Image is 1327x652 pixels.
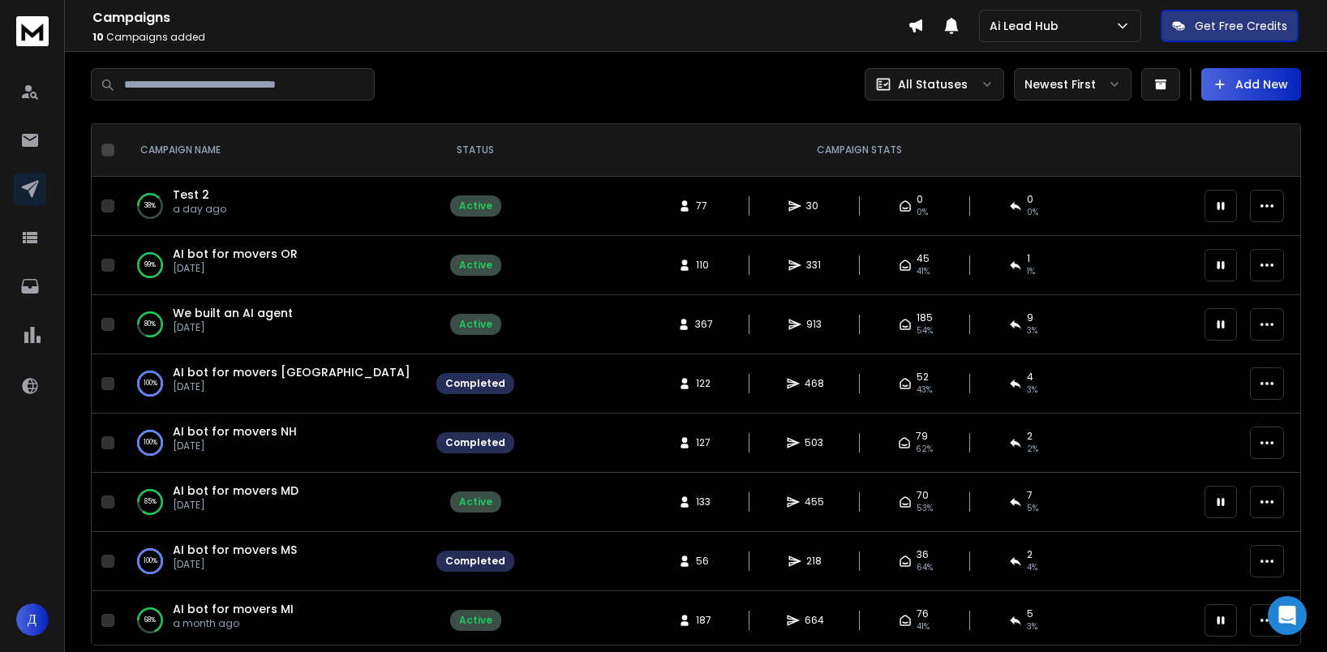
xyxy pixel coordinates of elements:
[917,252,930,265] span: 45
[1268,596,1307,635] div: Open Intercom Messenger
[805,614,824,627] span: 664
[1027,265,1035,278] span: 1 %
[121,591,427,650] td: 68%AI bot for movers MIa month ago
[16,603,49,636] button: Д
[173,542,297,558] a: AI bot for movers MS
[173,187,209,203] a: Test 2
[92,8,908,28] h1: Campaigns
[917,548,929,561] span: 36
[695,318,713,331] span: 367
[427,124,524,177] th: STATUS
[1027,607,1033,620] span: 5
[144,257,156,273] p: 99 %
[173,423,297,440] a: AI bot for movers NH
[92,30,104,44] span: 10
[16,16,49,46] img: logo
[696,436,712,449] span: 127
[144,316,156,332] p: 80 %
[917,620,930,633] span: 41 %
[696,259,712,272] span: 110
[805,495,824,508] span: 455
[173,321,293,334] p: [DATE]
[121,124,427,177] th: CAMPAIGN NAME
[1027,443,1038,456] span: 2 %
[917,502,933,515] span: 53 %
[696,377,712,390] span: 122
[917,193,923,206] span: 0
[173,558,297,571] p: [DATE]
[121,236,427,295] td: 99%AI bot for movers OR[DATE]
[144,553,157,569] p: 100 %
[173,617,294,630] p: a month ago
[92,31,908,44] p: Campaigns added
[917,265,930,278] span: 41 %
[917,489,929,502] span: 70
[173,364,410,380] a: AI bot for movers [GEOGRAPHIC_DATA]
[917,384,932,397] span: 43 %
[524,124,1195,177] th: CAMPAIGN STATS
[121,295,427,354] td: 80%We built an AI agent[DATE]
[1195,18,1287,34] p: Get Free Credits
[144,435,157,451] p: 100 %
[917,371,929,384] span: 52
[1027,371,1033,384] span: 4
[1014,68,1132,101] button: Newest First
[173,601,294,617] a: AI bot for movers MI
[1201,68,1301,101] button: Add New
[173,246,298,262] a: AI bot for movers OR
[1027,548,1033,561] span: 2
[696,199,712,212] span: 77
[1161,10,1299,42] button: Get Free Credits
[173,203,226,216] p: a day ago
[173,440,297,453] p: [DATE]
[696,555,712,568] span: 56
[445,436,505,449] div: Completed
[806,199,822,212] span: 30
[459,495,492,508] div: Active
[917,324,933,337] span: 54 %
[1027,384,1037,397] span: 3 %
[144,375,157,392] p: 100 %
[916,430,928,443] span: 79
[144,494,157,510] p: 85 %
[1027,311,1033,324] span: 9
[1027,620,1037,633] span: 3 %
[173,483,298,499] a: AI bot for movers MD
[459,199,492,212] div: Active
[805,436,823,449] span: 503
[1027,206,1038,219] span: 0 %
[1027,324,1037,337] span: 3 %
[917,206,928,219] span: 0 %
[1027,430,1033,443] span: 2
[459,318,492,331] div: Active
[173,262,298,275] p: [DATE]
[1027,502,1038,515] span: 5 %
[144,612,156,628] p: 68 %
[917,607,929,620] span: 76
[121,473,427,532] td: 85%AI bot for movers MD[DATE]
[806,555,822,568] span: 218
[445,377,505,390] div: Completed
[459,614,492,627] div: Active
[173,305,293,321] a: We built an AI agent
[806,259,822,272] span: 331
[916,443,933,456] span: 62 %
[121,414,427,473] td: 100%AI bot for movers NH[DATE]
[121,177,427,236] td: 38%Test 2a day ago
[459,259,492,272] div: Active
[173,499,298,512] p: [DATE]
[121,354,427,414] td: 100%AI bot for movers [GEOGRAPHIC_DATA][DATE]
[445,555,505,568] div: Completed
[696,495,712,508] span: 133
[121,532,427,591] td: 100%AI bot for movers MS[DATE]
[990,18,1065,34] p: Ai Lead Hub
[696,614,712,627] span: 187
